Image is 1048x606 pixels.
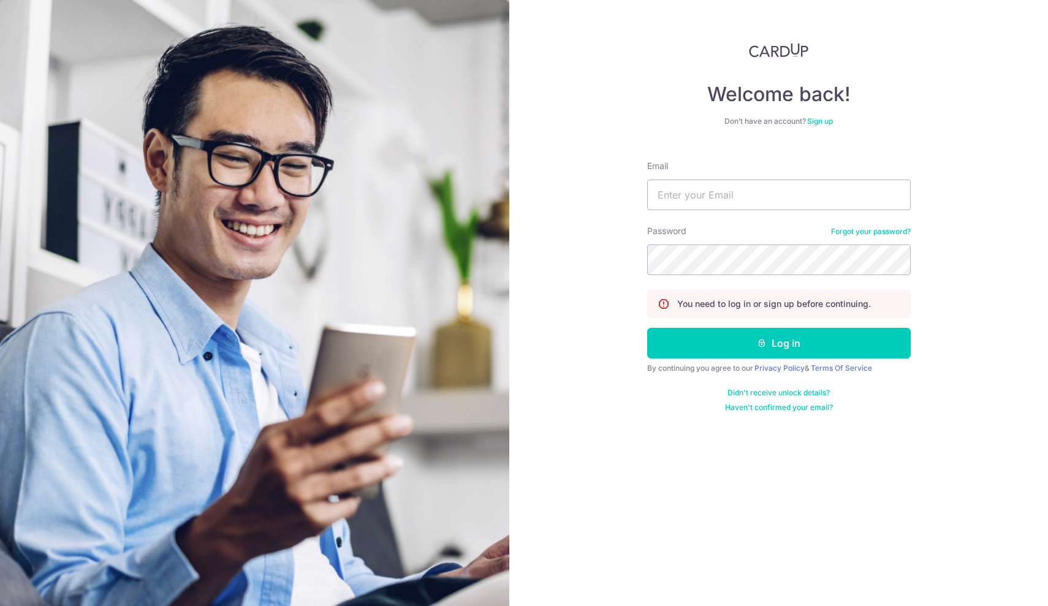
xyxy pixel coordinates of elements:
[807,116,833,126] a: Sign up
[647,116,911,126] div: Don’t have an account?
[831,227,911,237] a: Forgot your password?
[727,388,830,398] a: Didn't receive unlock details?
[647,82,911,107] h4: Welcome back!
[647,225,686,237] label: Password
[811,363,872,373] a: Terms Of Service
[647,363,911,373] div: By continuing you agree to our &
[725,403,833,412] a: Haven't confirmed your email?
[647,328,911,358] button: Log in
[647,180,911,210] input: Enter your Email
[749,43,809,58] img: CardUp Logo
[647,160,668,172] label: Email
[754,363,805,373] a: Privacy Policy
[677,298,871,310] p: You need to log in or sign up before continuing.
